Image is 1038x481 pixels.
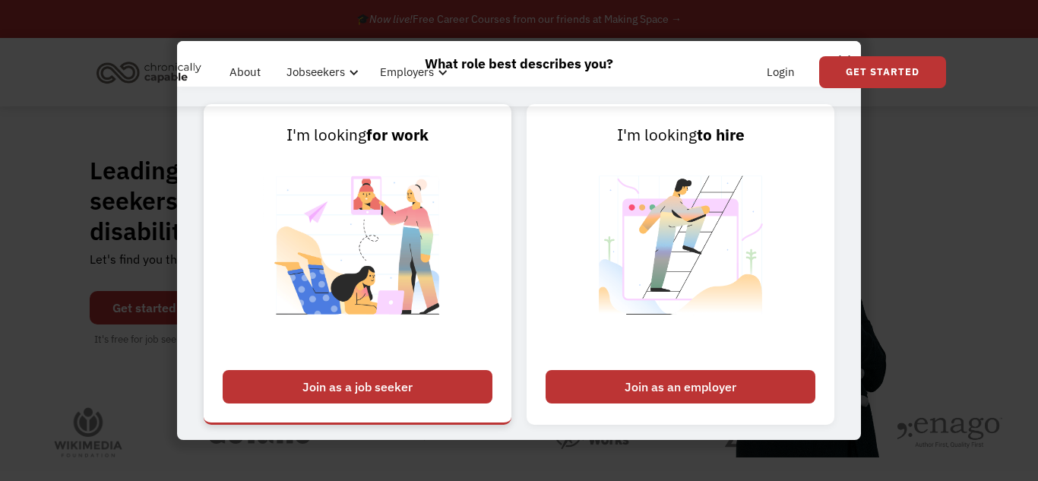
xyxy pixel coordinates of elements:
div: Join as a job seeker [223,370,492,403]
a: home [92,55,213,89]
div: Join as an employer [546,370,815,403]
a: I'm lookingto hireJoin as an employer [527,104,834,425]
a: Login [758,48,804,97]
div: I'm looking [223,123,492,147]
div: Jobseekers [286,63,345,81]
div: Jobseekers [277,48,363,97]
div: Employers [371,48,452,97]
a: Get Started [819,56,946,88]
div: Employers [380,63,434,81]
a: I'm lookingfor workJoin as a job seeker [204,104,511,425]
strong: for work [366,125,429,145]
img: Chronically Capable Personalized Job Matching [263,147,452,362]
strong: to hire [697,125,745,145]
a: About [220,48,270,97]
img: Chronically Capable logo [92,55,206,89]
div: I'm looking [546,123,815,147]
